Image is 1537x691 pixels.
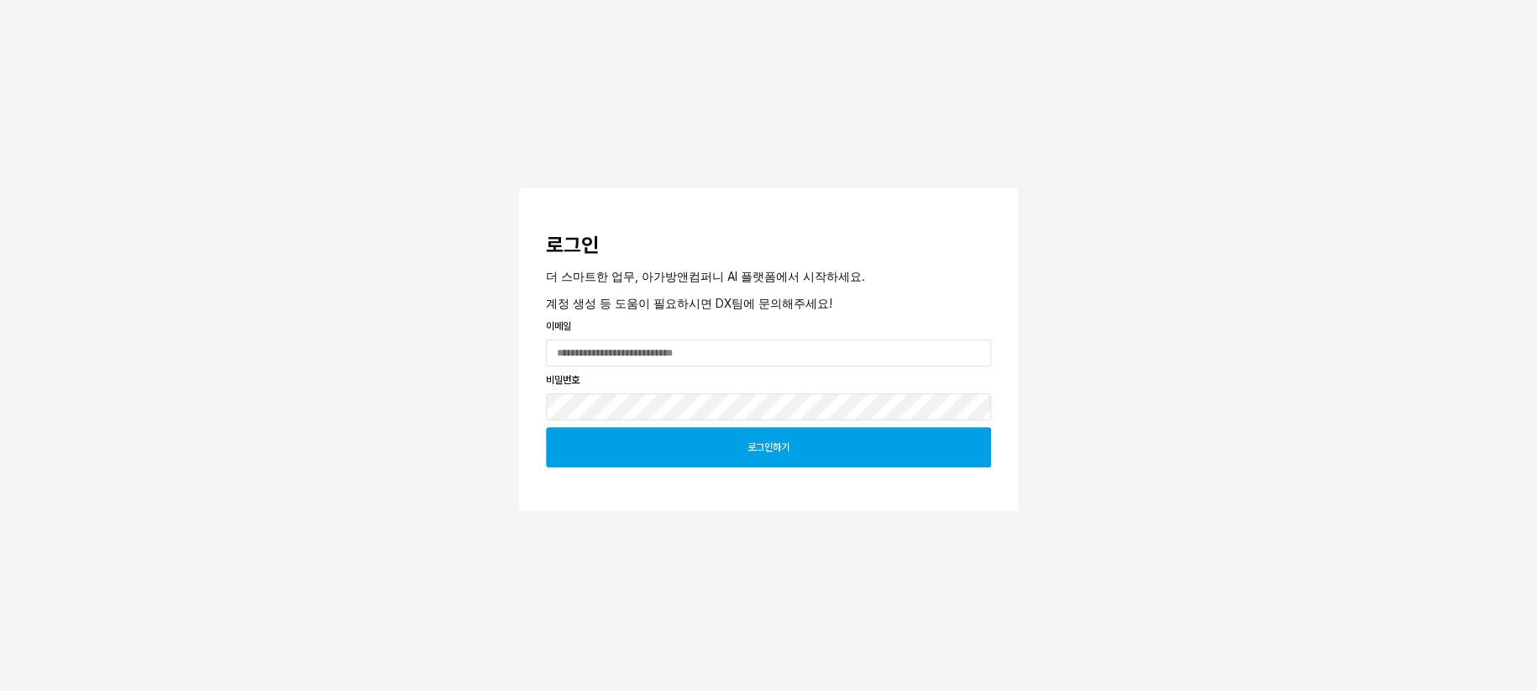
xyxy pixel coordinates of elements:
[546,267,991,285] p: 더 스마트한 업무, 아가방앤컴퍼니 AI 플랫폼에서 시작하세요.
[546,319,991,334] p: 이메일
[546,372,991,388] p: 비밀번호
[748,440,789,454] p: 로그인하기
[546,427,991,467] button: 로그인하기
[546,294,991,312] p: 계정 생성 등 도움이 필요하시면 DX팀에 문의해주세요!
[546,234,991,257] h3: 로그인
